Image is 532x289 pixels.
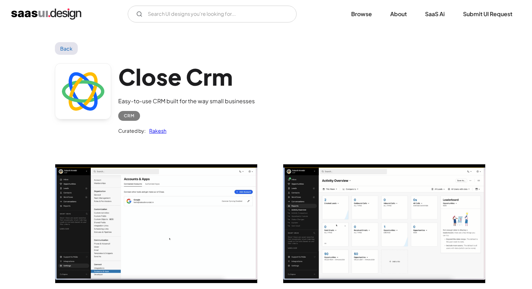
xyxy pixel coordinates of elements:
[455,6,521,22] a: Submit UI Request
[55,42,78,55] a: Back
[382,6,415,22] a: About
[11,8,81,20] a: home
[128,6,297,22] form: Email Form
[417,6,453,22] a: SaaS Ai
[118,97,255,105] div: Easy-to-use CRM built for the way small businesses
[55,164,257,283] a: open lightbox
[118,63,255,90] h1: Close Crm
[343,6,380,22] a: Browse
[283,164,485,283] img: 667d3e727404bb2e04c0ed5e_close%20crm%20activity%20overview.png
[128,6,297,22] input: Search UI designs you're looking for...
[124,112,134,120] div: CRM
[55,164,257,283] img: 667d3e72458bb01af5b69844_close%20crm%20acounts%20apps.png
[283,164,485,283] a: open lightbox
[118,126,146,135] div: Curated by:
[146,126,166,135] a: Rakesh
